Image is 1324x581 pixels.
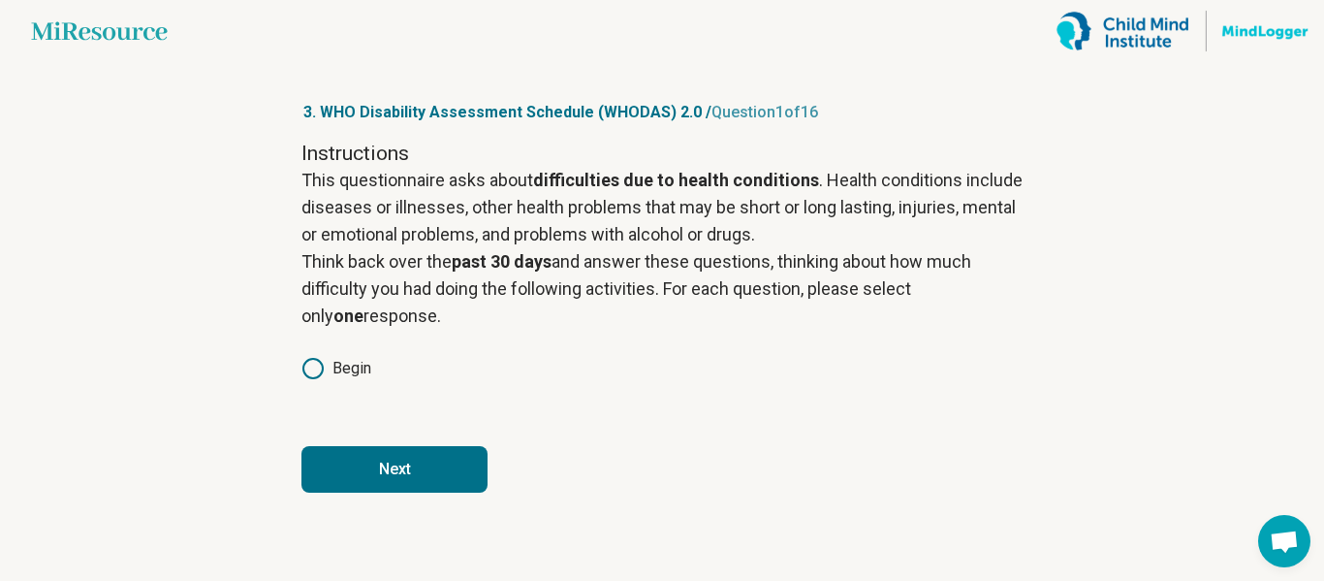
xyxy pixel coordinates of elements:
[1258,515,1310,567] div: Open chat
[301,357,371,380] label: Begin
[301,446,488,493] button: Next
[333,306,363,326] strong: one
[452,251,552,272] strong: past 30 days
[301,101,1023,124] p: 3. WHO Disability Assessment Schedule (WHODAS) 2.0 /
[301,248,1023,330] p: Think back over the and answer these questions, thinking about how much difficulty you had doing ...
[301,167,1023,248] p: This questionnaire asks about . Health conditions include diseases or illnesses, other health pro...
[301,140,1023,167] h2: Instructions
[711,103,818,121] span: Question 1 of 16
[533,170,819,190] strong: difficulties due to health conditions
